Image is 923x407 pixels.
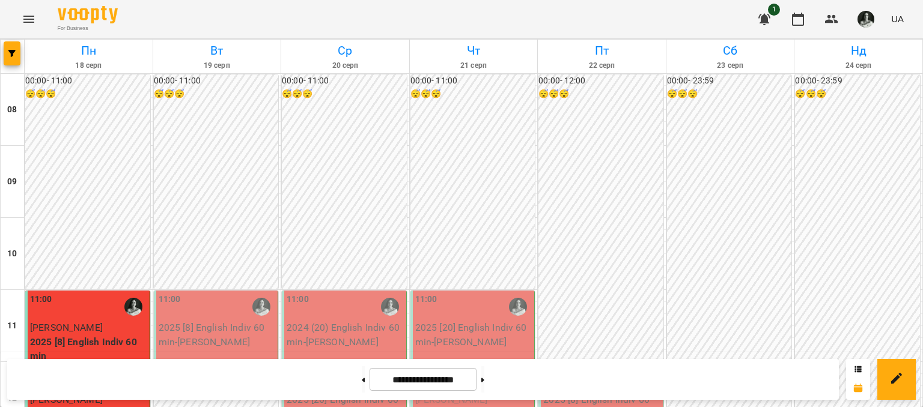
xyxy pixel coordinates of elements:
h6: 00:00 - 11:00 [25,74,150,88]
h6: 21 серп [412,60,536,71]
p: 2025 [8] English Indiv 60 min - [PERSON_NAME] [159,321,276,349]
h6: 😴😴😴 [538,88,663,101]
h6: 22 серп [540,60,664,71]
label: 11:00 [159,293,181,306]
h6: 😴😴😴 [410,88,535,101]
h6: 19 серп [155,60,279,71]
h6: 18 серп [26,60,151,71]
h6: Пн [26,41,151,60]
span: UA [891,13,904,25]
h6: 08 [7,103,17,116]
h6: Сб [668,41,793,60]
img: Ольга Гелівер (а) [252,298,270,316]
p: 2024 (20) English Indiv 60 min - [PERSON_NAME] [287,321,404,349]
h6: 10 [7,247,17,261]
h6: 11 [7,319,17,333]
img: Voopty Logo [58,6,118,23]
h6: 😴😴😴 [25,88,150,101]
h6: 😴😴😴 [667,88,792,101]
h6: 00:00 - 11:00 [410,74,535,88]
span: For Business [58,25,118,32]
button: Menu [14,5,43,34]
img: cdfe8070fd8d32b0b250b072b9a46113.JPG [858,11,874,28]
h6: 09 [7,175,17,188]
img: Ольга Гелівер (а) [509,298,527,316]
label: 11:00 [30,293,52,306]
span: 1 [768,4,780,16]
h6: 😴😴😴 [282,88,407,101]
h6: 00:00 - 23:59 [795,74,920,88]
img: Ольга Гелівер (а) [381,298,399,316]
h6: 20 серп [283,60,407,71]
img: Ольга Гелівер (а) [124,298,142,316]
h6: 00:00 - 11:00 [282,74,407,88]
button: UA [886,8,909,30]
h6: Нд [796,41,921,60]
h6: Ср [283,41,407,60]
span: [PERSON_NAME] [30,322,103,333]
h6: 23 серп [668,60,793,71]
h6: 😴😴😴 [795,88,920,101]
label: 11:00 [287,293,309,306]
h6: 00:00 - 11:00 [154,74,279,88]
h6: Вт [155,41,279,60]
h6: 00:00 - 23:59 [667,74,792,88]
h6: 00:00 - 12:00 [538,74,663,88]
p: 2025 [20] English Indiv 60 min - [PERSON_NAME] [415,321,532,349]
p: 2025 [8] English Indiv 60 min [30,335,147,363]
h6: 😴😴😴 [154,88,279,101]
h6: Чт [412,41,536,60]
h6: Пт [540,41,664,60]
label: 11:00 [415,293,437,306]
h6: 24 серп [796,60,921,71]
